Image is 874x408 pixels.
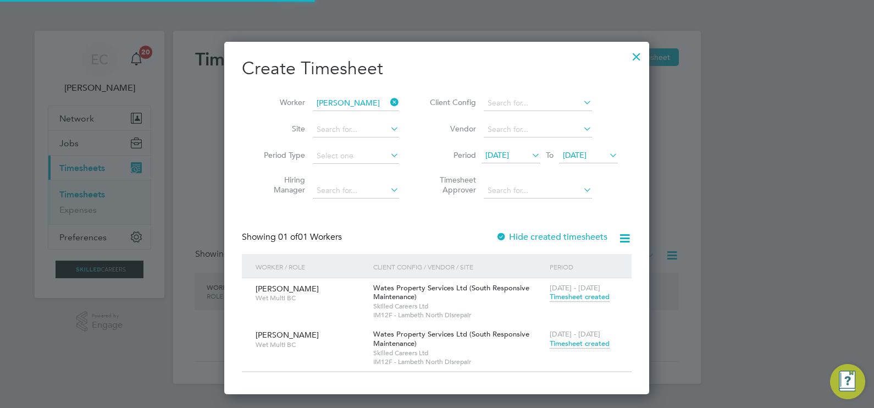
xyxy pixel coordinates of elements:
input: Search for... [484,122,592,137]
span: IM12F - Lambeth North Disrepair [373,357,544,366]
span: Wates Property Services Ltd (South Responsive Maintenance) [373,283,529,302]
h2: Create Timesheet [242,57,632,80]
label: Hide created timesheets [496,231,607,242]
span: [DATE] [485,150,509,160]
span: [DATE] - [DATE] [550,283,600,293]
span: [PERSON_NAME] [256,330,319,340]
span: 01 Workers [278,231,342,242]
div: Client Config / Vendor / Site [370,254,547,279]
span: Wates Property Services Ltd (South Responsive Maintenance) [373,329,529,348]
span: To [543,148,557,162]
div: Showing [242,231,344,243]
label: Period [427,150,476,160]
input: Search for... [484,96,592,111]
span: Skilled Careers Ltd [373,302,544,311]
input: Search for... [313,96,399,111]
label: Worker [256,97,305,107]
label: Client Config [427,97,476,107]
span: [DATE] - [DATE] [550,329,600,339]
div: Period [547,254,621,279]
span: Wet Multi BC [256,294,365,302]
label: Period Type [256,150,305,160]
input: Search for... [313,122,399,137]
span: [PERSON_NAME] [256,284,319,294]
span: [DATE] [563,150,587,160]
input: Select one [313,148,399,164]
input: Search for... [484,183,592,199]
label: Site [256,124,305,134]
span: IM12F - Lambeth North Disrepair [373,311,544,319]
span: Timesheet created [550,292,610,302]
span: Wet Multi BC [256,340,365,349]
span: Skilled Careers Ltd [373,349,544,357]
label: Hiring Manager [256,175,305,195]
label: Vendor [427,124,476,134]
button: Engage Resource Center [830,364,865,399]
div: Worker / Role [253,254,370,279]
span: 01 of [278,231,298,242]
span: Timesheet created [550,339,610,349]
input: Search for... [313,183,399,199]
label: Timesheet Approver [427,175,476,195]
